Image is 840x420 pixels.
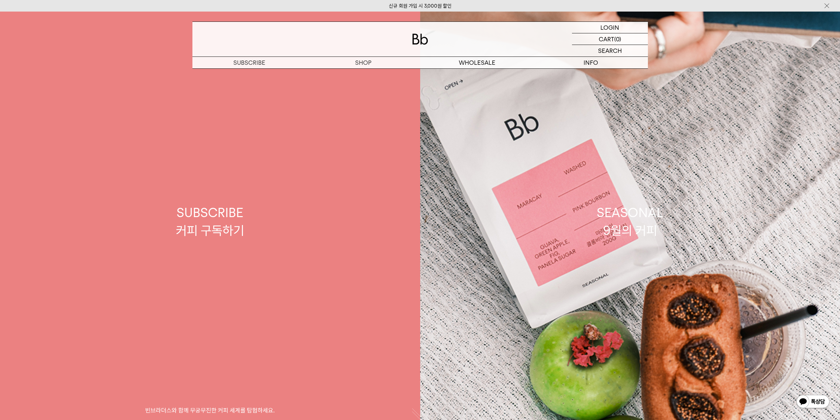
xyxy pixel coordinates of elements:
[176,204,244,239] div: SUBSCRIBE 커피 구독하기
[572,33,648,45] a: CART (0)
[597,204,663,239] div: SEASONAL 9월의 커피
[614,33,621,45] p: (0)
[600,22,619,33] p: LOGIN
[796,394,830,410] img: 카카오톡 채널 1:1 채팅 버튼
[572,22,648,33] a: LOGIN
[599,33,614,45] p: CART
[420,57,534,68] p: WHOLESALE
[412,34,428,45] img: 로고
[534,57,648,68] p: INFO
[306,57,420,68] a: SHOP
[192,57,306,68] a: SUBSCRIBE
[598,45,622,57] p: SEARCH
[389,3,452,9] a: 신규 회원 가입 시 3,000원 할인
